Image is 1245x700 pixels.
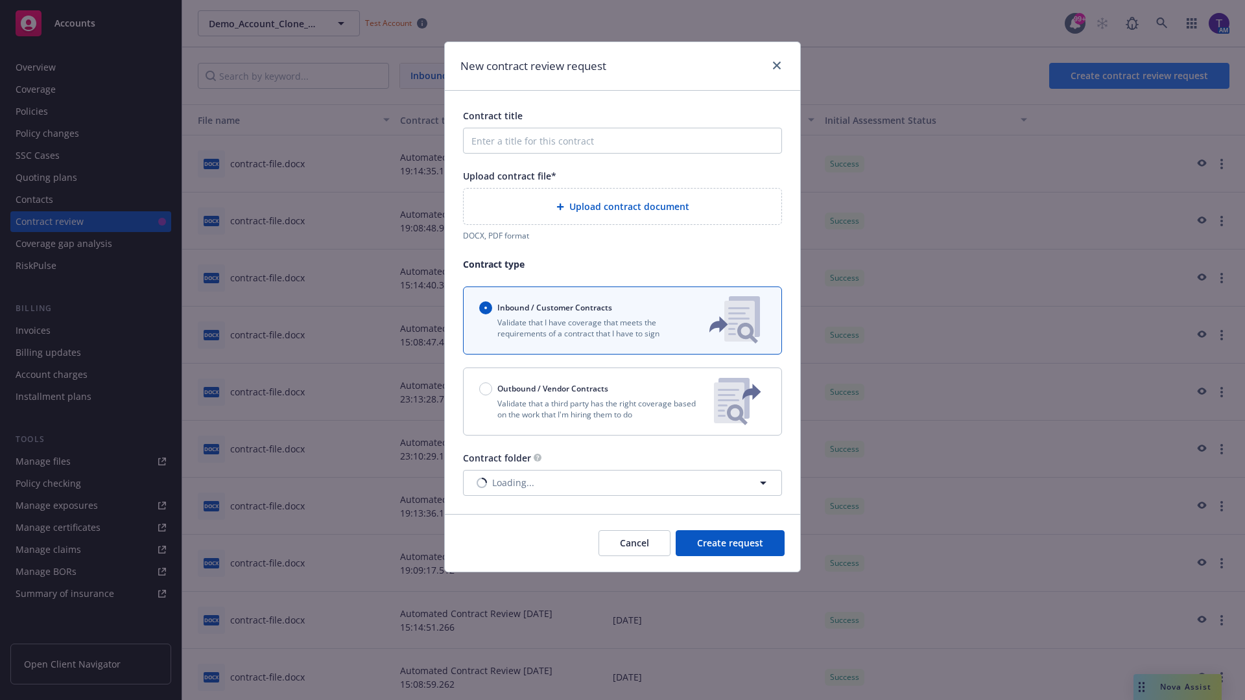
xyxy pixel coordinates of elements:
[463,170,556,182] span: Upload contract file*
[497,383,608,394] span: Outbound / Vendor Contracts
[463,188,782,225] div: Upload contract document
[676,530,785,556] button: Create request
[599,530,670,556] button: Cancel
[479,317,688,339] p: Validate that I have coverage that meets the requirements of a contract that I have to sign
[769,58,785,73] a: close
[463,367,782,436] button: Outbound / Vendor ContractsValidate that a third party has the right coverage based on the work t...
[463,230,782,241] div: DOCX, PDF format
[463,470,782,496] button: Loading...
[479,301,492,314] input: Inbound / Customer Contracts
[460,58,606,75] h1: New contract review request
[697,537,763,549] span: Create request
[479,382,492,395] input: Outbound / Vendor Contracts
[620,537,649,549] span: Cancel
[492,476,534,489] span: Loading...
[463,110,523,122] span: Contract title
[479,398,704,420] p: Validate that a third party has the right coverage based on the work that I'm hiring them to do
[463,452,531,464] span: Contract folder
[497,302,612,313] span: Inbound / Customer Contracts
[463,257,782,271] p: Contract type
[463,128,782,154] input: Enter a title for this contract
[569,200,689,213] span: Upload contract document
[463,286,782,355] button: Inbound / Customer ContractsValidate that I have coverage that meets the requirements of a contra...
